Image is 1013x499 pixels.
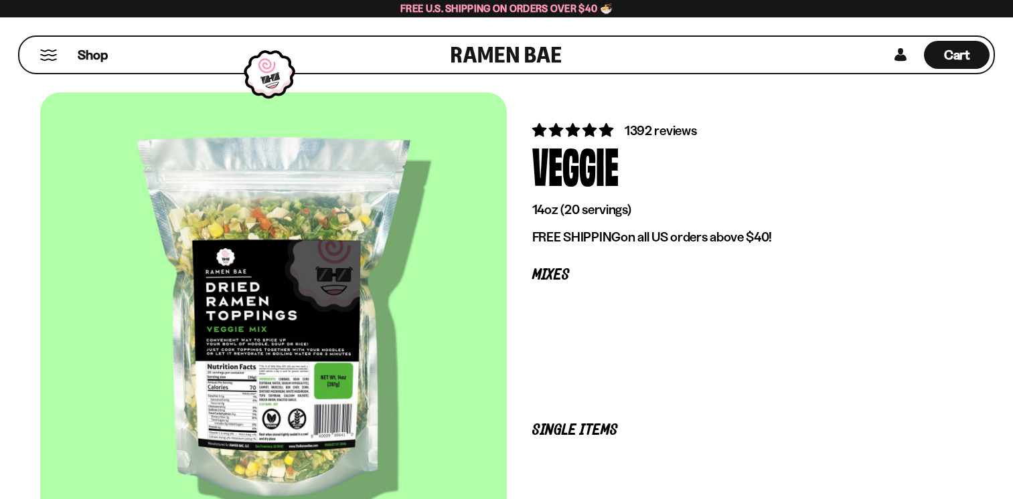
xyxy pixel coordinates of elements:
p: 14oz (20 servings) [532,201,947,218]
strong: FREE SHIPPING [532,229,621,245]
p: Mixes [532,269,947,282]
span: Cart [944,47,970,63]
div: Veggie [532,140,619,190]
p: Single Items [532,424,947,437]
span: 4.76 stars [532,122,616,138]
span: Free U.S. Shipping on Orders over $40 🍜 [400,2,613,15]
a: Shop [78,41,108,69]
p: on all US orders above $40! [532,229,947,245]
button: Mobile Menu Trigger [40,49,58,61]
span: 1392 reviews [625,122,697,138]
a: Cart [924,37,990,73]
span: Shop [78,46,108,64]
